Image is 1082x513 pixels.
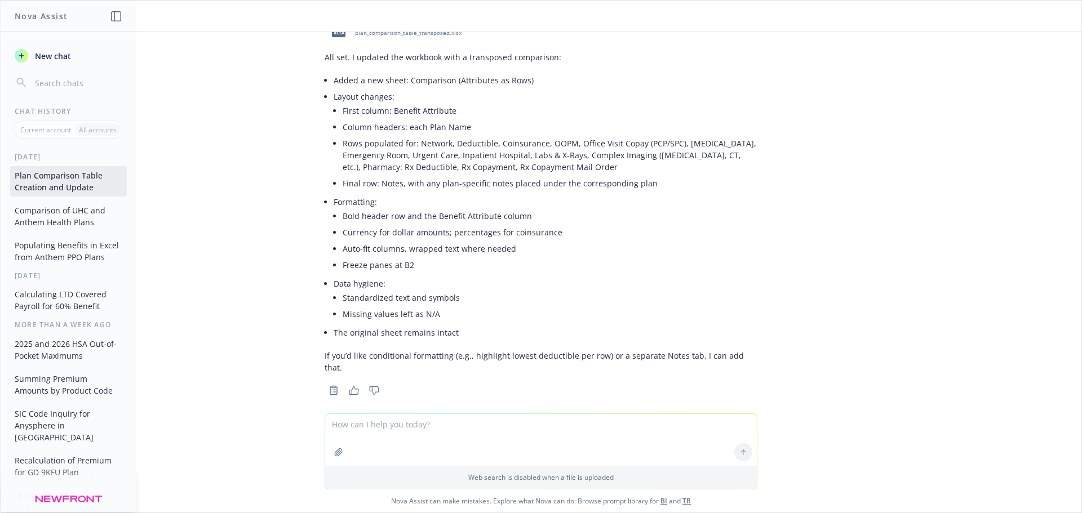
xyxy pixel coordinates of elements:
[1,271,136,280] div: [DATE]
[682,496,691,506] a: TR
[33,50,71,62] span: New chat
[10,166,127,197] button: Plan Comparison Table Creation and Update
[10,236,127,266] button: Populating Benefits in Excel from Anthem PPO Plans
[334,194,757,275] li: Formatting:
[79,125,117,135] p: All accounts
[10,369,127,400] button: Summing Premium Amounts by Product Code
[20,125,71,135] p: Current account
[325,350,757,373] p: If you’d like conditional formatting (e.g., highlight lowest deductible per row) or a separate No...
[343,175,757,191] li: Final row: Notes, with any plan-specific notes placed under the corresponding plan
[334,275,757,324] li: Data hygiene:
[1,152,136,162] div: [DATE]
[365,382,383,398] button: Thumbs down
[325,51,757,63] p: All set. I updated the workbook with a transposed comparison:
[343,208,757,224] li: Bold header row and the Benefit Attribute column
[334,88,757,194] li: Layout changes:
[334,72,757,88] li: Added a new sheet: Comparison (Attributes as Rows)
[343,306,757,322] li: Missing values left as N/A
[660,496,667,506] a: BI
[15,10,68,22] h1: Nova Assist
[343,135,757,175] li: Rows populated for: Network, Deductible, Coinsurance, OOPM, Office Visit Copay (PCP/SPC), [MEDICA...
[355,29,462,37] span: plan_comparison_table_transposed.xlsx
[10,404,127,447] button: SIC Code Inquiry for Anysphere in [GEOGRAPHIC_DATA]
[334,324,757,341] li: The original sheet remains intact
[10,46,127,66] button: New chat
[5,489,1077,512] span: Nova Assist can make mistakes. Explore what Nova can do: Browse prompt library for and
[1,106,136,116] div: Chat History
[343,102,757,119] li: First column: Benefit Attribute
[343,289,757,306] li: Standardized text and symbols
[332,472,750,482] p: Web search is disabled when a file is uploaded
[10,451,127,481] button: Recalculation of Premium for GD 9KFU Plan
[343,224,757,240] li: Currency for dollar amounts; percentages for coinsurance
[1,320,136,329] div: More than a week ago
[10,285,127,315] button: Calculating LTD Covered Payroll for 60% Benefit
[10,201,127,231] button: Comparison of UHC and Anthem Health Plans
[343,257,757,273] li: Freeze panes at B2
[343,240,757,257] li: Auto-fit columns, wrapped text where needed
[329,385,339,395] svg: Copy to clipboard
[10,334,127,365] button: 2025 and 2026 HSA Out-of-Pocket Maximums
[33,75,122,91] input: Search chats
[343,119,757,135] li: Column headers: each Plan Name
[332,28,345,37] span: xlsx
[325,19,464,47] div: xlsxplan_comparison_table_transposed.xlsx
